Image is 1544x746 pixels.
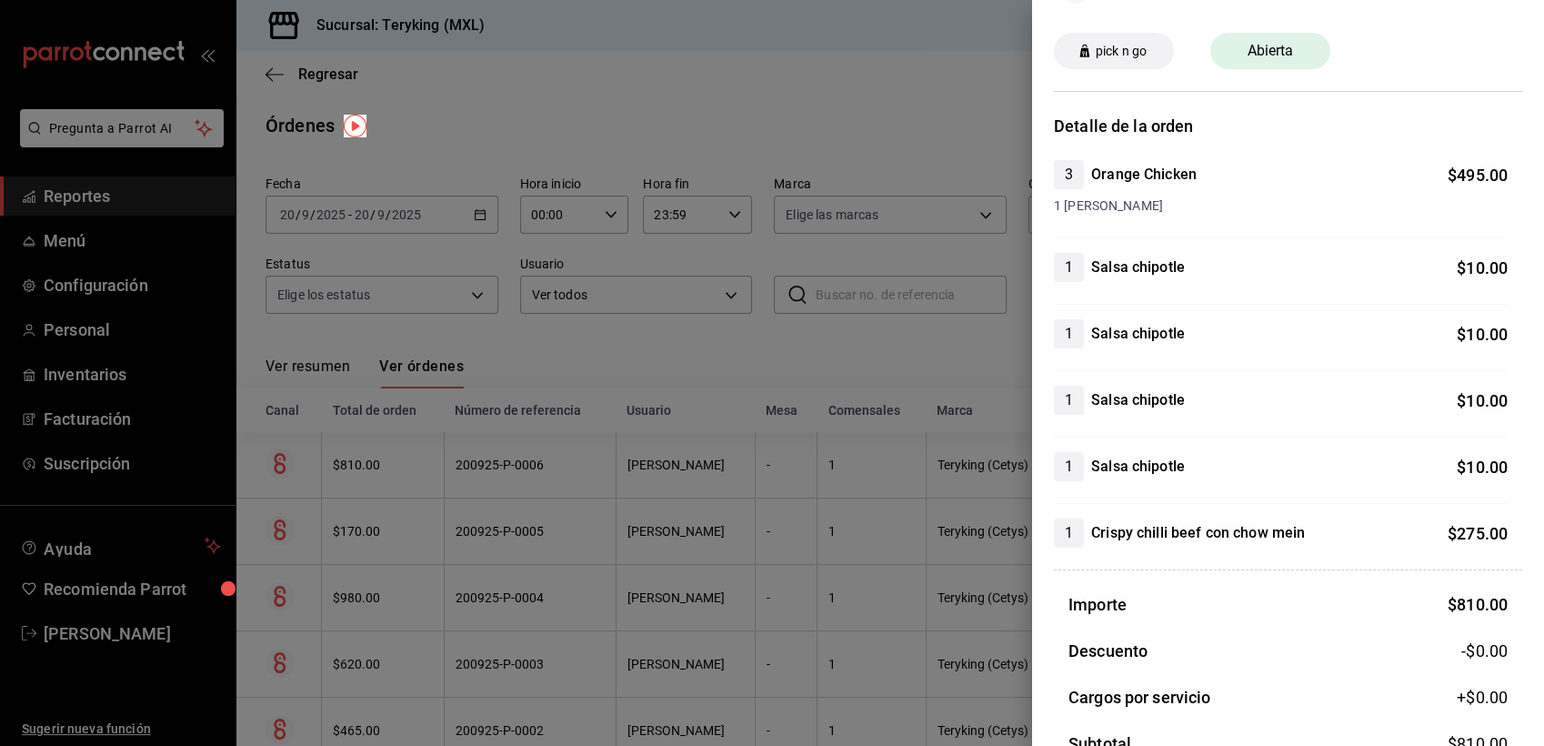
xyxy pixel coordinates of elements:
span: Abierta [1237,40,1305,62]
span: $ 10.00 [1457,325,1508,344]
h4: Orange Chicken [1091,164,1197,186]
h3: Cargos por servicio [1068,685,1211,710]
span: 3 [1054,164,1084,186]
h4: Crispy chilli beef con chow mein [1091,522,1305,544]
h3: Descuento [1068,639,1148,663]
img: Tooltip marker [344,115,366,137]
span: 1 [1054,456,1084,478]
span: pick n go [1088,42,1154,61]
span: $ 10.00 [1457,458,1508,477]
span: $ 275.00 [1448,524,1508,543]
h4: Salsa chipotle [1091,323,1185,345]
h4: Salsa chipotle [1091,456,1185,478]
h3: Importe [1068,592,1127,617]
span: 1 [1054,323,1084,345]
span: 1 [1054,257,1084,278]
span: $ 810.00 [1448,595,1508,614]
span: $ 495.00 [1448,166,1508,185]
span: 1 [PERSON_NAME] [1054,197,1508,216]
span: -$0.00 [1461,639,1508,663]
h3: Detalle de la orden [1054,114,1522,138]
span: 1 [1054,522,1084,544]
h4: Salsa chipotle [1091,257,1185,278]
span: $ 10.00 [1457,258,1508,277]
h4: Salsa chipotle [1091,389,1185,411]
span: +$ 0.00 [1457,685,1508,710]
span: 1 [1054,389,1084,411]
span: $ 10.00 [1457,391,1508,410]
